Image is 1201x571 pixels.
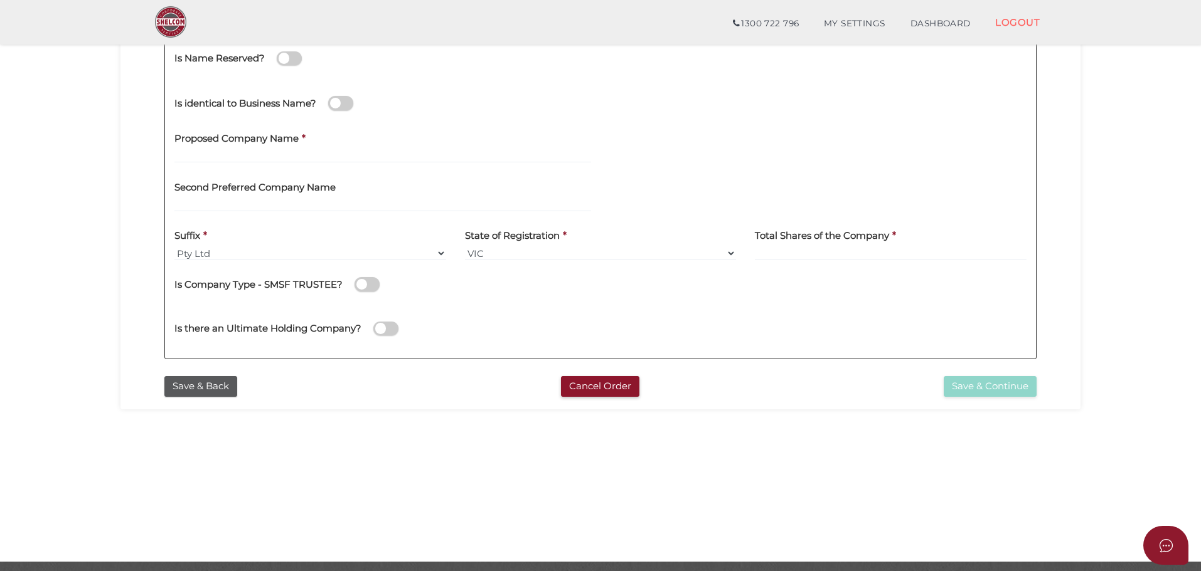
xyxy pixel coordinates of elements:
button: Cancel Order [561,376,639,397]
h4: Total Shares of the Company [755,231,889,241]
h4: Is there an Ultimate Holding Company? [174,323,361,334]
h4: Suffix [174,231,200,241]
a: MY SETTINGS [811,11,898,36]
button: Open asap [1143,526,1188,565]
h4: Proposed Company Name [174,134,299,144]
h4: Second Preferred Company Name [174,182,336,193]
a: LOGOUT [983,9,1052,35]
h4: Is Company Type - SMSF TRUSTEE? [174,280,343,290]
button: Save & Continue [944,376,1037,397]
h4: Is identical to Business Name? [174,98,316,109]
a: DASHBOARD [898,11,983,36]
h4: State of Registration [465,231,560,241]
a: 1300 722 796 [720,11,811,36]
button: Save & Back [164,376,237,397]
h4: Is Name Reserved? [174,53,265,64]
